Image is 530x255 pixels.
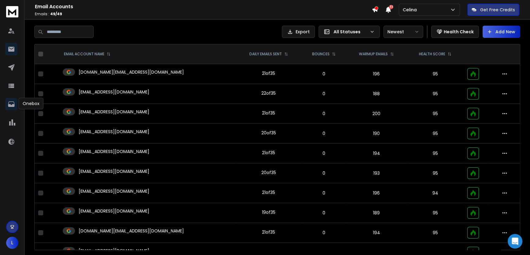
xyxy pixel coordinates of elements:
p: Emails : [35,12,372,16]
td: 95 [407,223,464,243]
div: 19 of 35 [262,209,275,215]
p: Health Check [444,29,474,35]
td: 95 [407,104,464,124]
td: 189 [346,203,407,223]
p: HEALTH SCORE [419,52,445,56]
p: 0 [305,130,342,137]
p: 0 [305,111,342,117]
div: Open Intercom Messenger [508,234,522,249]
td: 94 [407,183,464,203]
button: Export [282,26,315,38]
button: L [6,237,18,249]
p: All Statuses [334,29,367,35]
p: [EMAIL_ADDRESS][DOMAIN_NAME] [79,129,149,135]
td: 196 [346,183,407,203]
p: [EMAIL_ADDRESS][DOMAIN_NAME] [79,89,149,95]
div: 21 of 35 [262,110,275,116]
button: Newest [383,26,423,38]
td: 194 [346,223,407,243]
p: 0 [305,190,342,196]
div: 20 of 35 [261,130,276,136]
p: [EMAIL_ADDRESS][DOMAIN_NAME] [79,188,149,194]
button: Health Check [431,26,479,38]
td: 95 [407,203,464,223]
p: 0 [305,150,342,156]
td: 193 [346,163,407,183]
p: BOUNCES [312,52,330,56]
td: 188 [346,84,407,104]
p: Celina [403,7,419,13]
div: 21 of 35 [262,189,275,195]
img: logo [6,6,18,17]
div: 20 of 35 [261,169,276,176]
p: [EMAIL_ADDRESS][DOMAIN_NAME] [79,148,149,155]
span: 32 [389,5,393,9]
p: 0 [305,71,342,77]
td: 95 [407,64,464,84]
td: 95 [407,84,464,104]
div: 21 of 35 [262,229,275,235]
h1: Email Accounts [35,3,372,10]
p: [EMAIL_ADDRESS][DOMAIN_NAME] [79,109,149,115]
div: 22 of 35 [261,90,276,96]
td: 95 [407,163,464,183]
div: 20 of 35 [261,249,276,255]
p: [EMAIL_ADDRESS][DOMAIN_NAME] [79,208,149,214]
p: DAILY EMAILS SENT [249,52,282,56]
button: Get Free Credits [467,4,519,16]
p: 0 [305,170,342,176]
p: 0 [305,91,342,97]
p: Get Free Credits [480,7,515,13]
div: 21 of 35 [262,70,275,76]
p: 0 [305,210,342,216]
p: [EMAIL_ADDRESS][DOMAIN_NAME] [79,248,149,254]
p: [EMAIL_ADDRESS][DOMAIN_NAME] [79,168,149,174]
p: WARMUP EMAILS [359,52,388,56]
p: 0 [305,230,342,236]
td: 190 [346,124,407,144]
td: 95 [407,144,464,163]
td: 194 [346,144,407,163]
div: EMAIL ACCOUNT NAME [64,52,110,56]
p: [DOMAIN_NAME][EMAIL_ADDRESS][DOMAIN_NAME] [79,228,184,234]
div: 21 of 35 [262,150,275,156]
span: 49 / 49 [50,11,62,16]
td: 95 [407,124,464,144]
div: Onebox [19,98,43,109]
p: [DOMAIN_NAME][EMAIL_ADDRESS][DOMAIN_NAME] [79,69,184,75]
td: 196 [346,64,407,84]
button: Add New [483,26,520,38]
td: 200 [346,104,407,124]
